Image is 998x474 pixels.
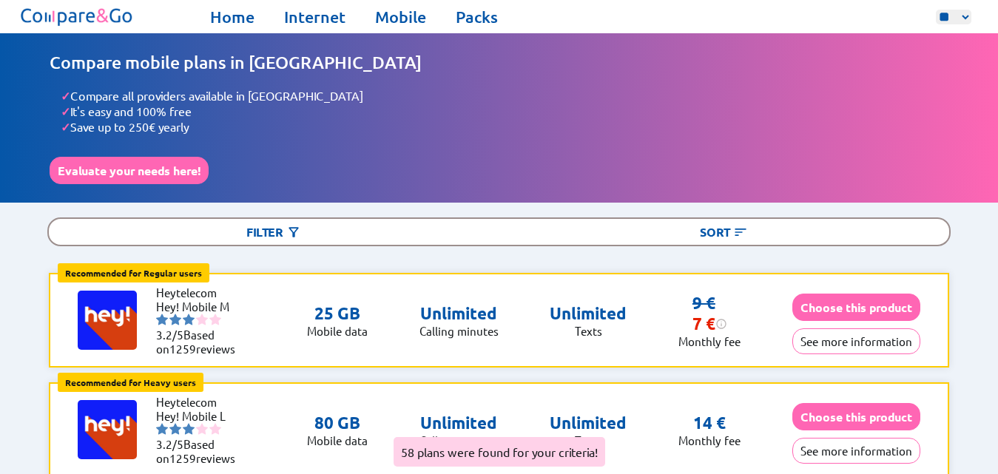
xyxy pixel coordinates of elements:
[792,444,920,458] a: See more information
[307,324,368,338] p: Mobile data
[307,303,368,324] p: 25 GB
[715,318,727,330] img: information
[419,324,499,338] p: Calling minutes
[209,423,221,435] img: starnr5
[156,285,245,299] li: Heytelecom
[394,437,605,467] div: 58 plans were found for your criteria!
[307,413,368,433] p: 80 GB
[792,294,920,321] button: Choose this product
[307,433,368,447] p: Mobile data
[169,342,196,356] span: 1259
[693,413,726,433] p: 14 €
[61,104,70,119] span: ✓
[196,423,208,435] img: starnr4
[156,299,245,314] li: Hey! Mobile M
[61,88,948,104] li: Compare all providers available in [GEOGRAPHIC_DATA]
[169,423,181,435] img: starnr2
[50,52,948,73] h1: Compare mobile plans in [GEOGRAPHIC_DATA]
[692,314,727,334] div: 7 €
[18,4,137,30] img: Logo of Compare&Go
[550,433,627,447] p: Texts
[419,303,499,324] p: Unlimited
[65,267,202,279] b: Recommended for Regular users
[65,376,196,388] b: Recommended for Heavy users
[156,409,245,423] li: Hey! Mobile L
[169,451,196,465] span: 1259
[499,219,949,245] div: Sort
[792,410,920,424] a: Choose this product
[78,291,137,350] img: Logo of Heytelecom
[550,413,627,433] p: Unlimited
[61,104,948,119] li: It's easy and 100% free
[733,225,748,240] img: Button open the sorting menu
[792,438,920,464] button: See more information
[196,314,208,325] img: starnr4
[456,7,498,27] a: Packs
[375,7,426,27] a: Mobile
[156,314,168,325] img: starnr1
[792,403,920,430] button: Choose this product
[183,423,195,435] img: starnr3
[61,119,70,135] span: ✓
[678,334,741,348] p: Monthly fee
[61,88,70,104] span: ✓
[284,7,345,27] a: Internet
[50,157,209,184] button: Evaluate your needs here!
[183,314,195,325] img: starnr3
[61,119,948,135] li: Save up to 250€ yearly
[156,328,245,356] li: Based on reviews
[550,303,627,324] p: Unlimited
[156,423,168,435] img: starnr1
[156,328,183,342] span: 3.2/5
[78,400,137,459] img: Logo of Heytelecom
[792,334,920,348] a: See more information
[156,395,245,409] li: Heytelecom
[419,413,499,433] p: Unlimited
[286,225,301,240] img: Button open the filtering menu
[169,314,181,325] img: starnr2
[49,219,499,245] div: Filter
[692,293,715,313] s: 9 €
[156,437,183,451] span: 3.2/5
[792,328,920,354] button: See more information
[156,437,245,465] li: Based on reviews
[209,314,221,325] img: starnr5
[792,300,920,314] a: Choose this product
[550,324,627,338] p: Texts
[210,7,254,27] a: Home
[419,433,499,447] p: Calling minutes
[678,433,741,447] p: Monthly fee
